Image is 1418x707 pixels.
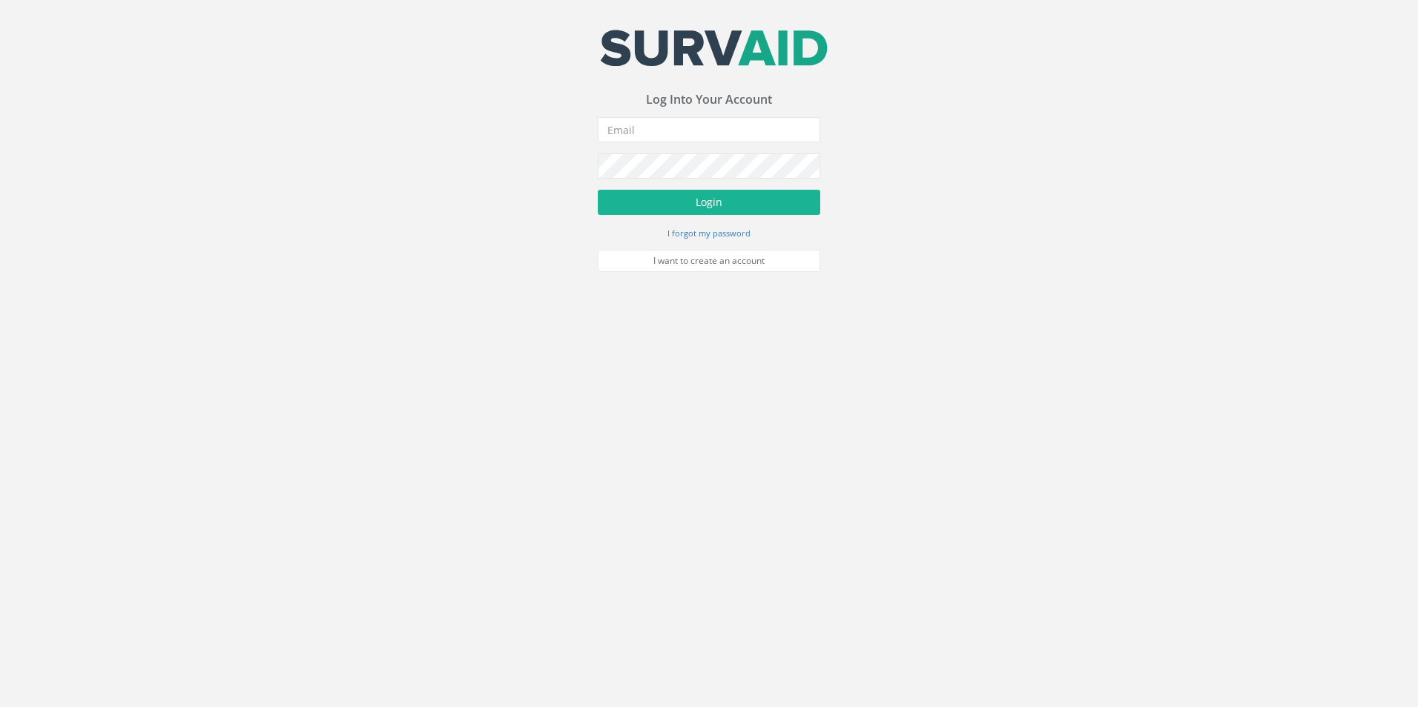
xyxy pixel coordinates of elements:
a: I forgot my password [667,226,751,239]
a: I want to create an account [598,250,820,272]
input: Email [598,117,820,142]
button: Login [598,190,820,215]
small: I forgot my password [667,228,751,239]
h3: Log Into Your Account [598,93,820,107]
